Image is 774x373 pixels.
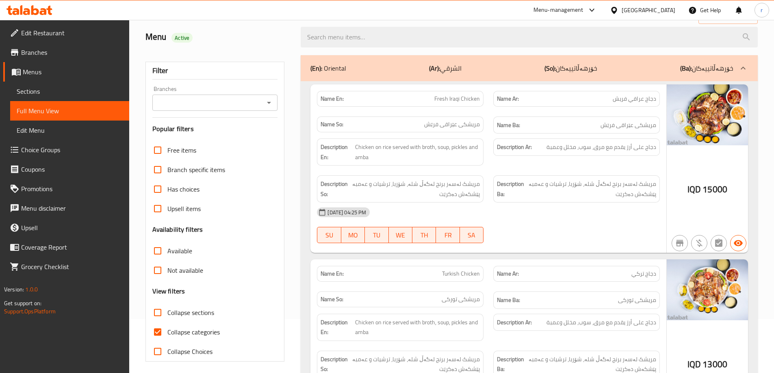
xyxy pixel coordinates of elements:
[167,145,196,155] span: Free items
[21,203,123,213] span: Menu disclaimer
[526,179,656,199] span: مریشک لەسەر برنج لەگەڵ شلە، شۆربا، ترشیات و عەمبە پێشکەش دەکرێت
[301,27,758,47] input: search
[17,106,123,116] span: Full Menu View
[497,95,519,103] strong: Name Ar:
[672,235,688,251] button: Not branch specific item
[321,295,343,304] strong: Name So:
[761,6,763,15] span: r
[3,23,129,43] a: Edit Restaurant
[691,235,707,251] button: Purchased item
[25,284,38,295] span: 1.0.0
[171,33,193,43] div: Active
[355,142,480,162] span: Chicken on rice served with broth, soup, pickles and amba
[3,218,129,237] a: Upsell
[702,356,727,372] span: 13000
[152,287,185,296] h3: View filters
[667,84,748,145] img: %D8%AF%D8%AC%D8%A7%D8%AC_%D8%B9%D8%B1%D8%A7%D9%82%D9%8A_%D9%81%D8%B1%D9%8A%D8%B463891045180026206...
[618,295,656,305] span: مریشکی تورکی
[171,34,193,42] span: Active
[711,235,727,251] button: Not has choices
[631,270,656,278] span: دجاج تركي
[21,262,123,272] span: Grocery Checklist
[436,227,460,243] button: FR
[167,347,212,356] span: Collapse Choices
[497,179,525,199] strong: Description Ba:
[321,229,338,241] span: SU
[546,317,656,328] span: دجاج على أرز يقدم مع مرق، سوب، مخلل وعمبة
[152,62,278,80] div: Filter
[601,120,656,130] span: مریشکی عێراقی فرێش
[613,95,656,103] span: دجاج عراقي فريش
[365,227,388,243] button: TU
[341,227,365,243] button: MO
[167,204,201,213] span: Upsell items
[321,95,344,103] strong: Name En:
[21,28,123,38] span: Edit Restaurant
[321,317,353,337] strong: Description En:
[3,257,129,276] a: Grocery Checklist
[167,308,214,317] span: Collapse sections
[546,142,656,152] span: دجاج على أرز يقدم مع مرق، سوب، مخلل وعمبة
[429,63,462,73] p: الشرقي
[463,229,480,241] span: SA
[392,229,409,241] span: WE
[439,229,456,241] span: FR
[497,295,520,305] strong: Name Ba:
[317,227,341,243] button: SU
[355,317,480,337] span: Chicken on rice served with broth, soup, pickles and amba
[460,227,483,243] button: SA
[497,270,519,278] strong: Name Ar:
[412,227,436,243] button: TH
[21,242,123,252] span: Coverage Report
[680,62,692,74] b: (Ba):
[497,317,532,328] strong: Description Ar:
[167,184,199,194] span: Has choices
[667,259,748,320] img: %D8%AF%D8%AC%D8%A7%D8%AC_%D8%AA%D8%B1%D9%83%D9%8A638910452030412809.jpg
[17,86,123,96] span: Sections
[310,63,346,73] p: Oriental
[321,179,348,199] strong: Description So:
[3,160,129,179] a: Coupons
[687,356,701,372] span: IQD
[497,142,532,152] strong: Description Ar:
[3,179,129,198] a: Promotions
[321,270,344,278] strong: Name En:
[702,181,727,197] span: 15000
[21,223,123,233] span: Upsell
[21,47,123,57] span: Branches
[350,179,480,199] span: مریشک لەسەر برنج لەگەڵ شلە، شۆربا، ترشیات و عەمبە پێشکەش دەکرێت
[17,125,123,135] span: Edit Menu
[434,95,480,103] span: Fresh Iraqi Chicken
[167,246,192,256] span: Available
[442,295,480,304] span: مریشکی تورکی
[368,229,385,241] span: TU
[429,62,440,74] b: (Ar):
[23,67,123,77] span: Menus
[345,229,362,241] span: MO
[622,6,675,15] div: [GEOGRAPHIC_DATA]
[301,55,758,81] div: (En): Oriental(Ar):الشرقي(So):خۆرهەڵاتییەکان(Ba):خۆرهەڵاتییەکان
[730,235,746,251] button: Available
[152,124,278,134] h3: Popular filters
[3,198,129,218] a: Menu disclaimer
[10,121,129,140] a: Edit Menu
[321,120,343,129] strong: Name So:
[4,298,41,308] span: Get support on:
[167,265,203,275] span: Not available
[497,120,520,130] strong: Name Ba:
[152,225,203,234] h3: Availability filters
[310,62,322,74] b: (En):
[321,142,353,162] strong: Description En:
[705,11,751,22] span: Export Menu
[167,165,225,175] span: Branch specific items
[416,229,433,241] span: TH
[687,181,701,197] span: IQD
[4,306,56,317] a: Support.OpsPlatform
[10,82,129,101] a: Sections
[533,5,583,15] div: Menu-management
[3,237,129,257] a: Coverage Report
[544,62,556,74] b: (So):
[680,63,733,73] p: خۆرهەڵاتییەکان
[424,120,480,129] span: مریشکی عێراقی فرێش
[3,43,129,62] a: Branches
